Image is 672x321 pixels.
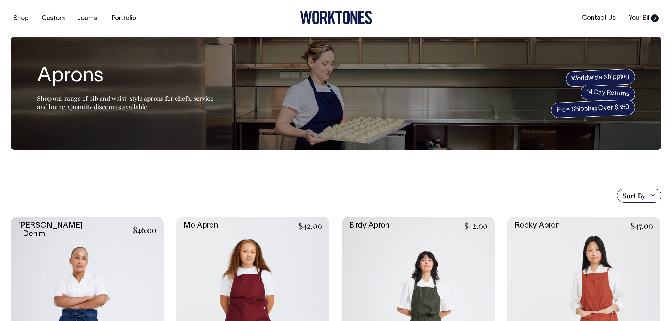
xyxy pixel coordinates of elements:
[109,13,139,24] a: Portfolio
[551,99,635,118] span: Free Shipping Over $350
[37,94,213,111] span: Shop our range of bib and waist-style aprons for chefs, service and home. Quantity discounts avai...
[75,13,102,24] a: Journal
[579,12,618,24] a: Contact Us
[37,65,213,88] h1: Aprons
[11,13,31,24] a: Shop
[565,69,635,87] span: Worldwide Shipping
[39,13,67,24] a: Custom
[626,12,661,24] a: Your Bill0
[623,191,646,200] span: Sort By
[580,84,635,103] span: 14 Day Returns
[651,14,659,22] span: 0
